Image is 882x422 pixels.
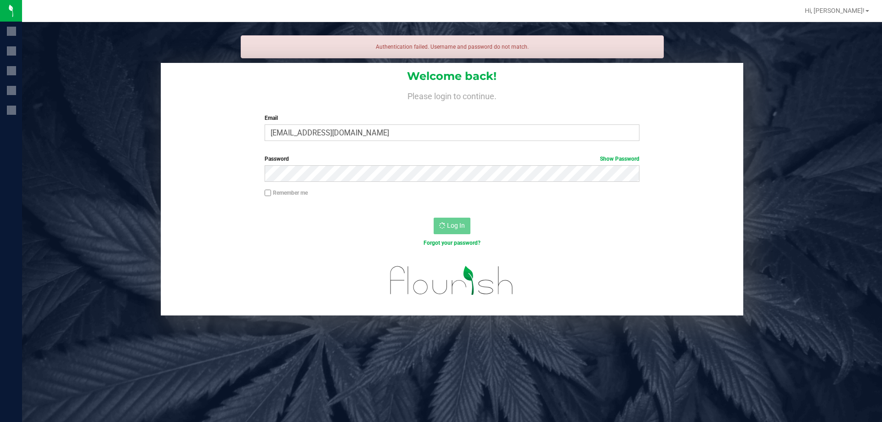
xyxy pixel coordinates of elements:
input: Remember me [265,190,271,196]
label: Email [265,114,639,122]
h1: Welcome back! [161,70,743,82]
div: Authentication failed. Username and password do not match. [241,35,664,58]
span: Log In [447,222,465,229]
a: Show Password [600,156,639,162]
img: flourish_logo.svg [379,257,525,304]
span: Password [265,156,289,162]
label: Remember me [265,189,308,197]
button: Log In [434,218,470,234]
span: Hi, [PERSON_NAME]! [805,7,865,14]
h4: Please login to continue. [161,90,743,101]
a: Forgot your password? [424,240,481,246]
